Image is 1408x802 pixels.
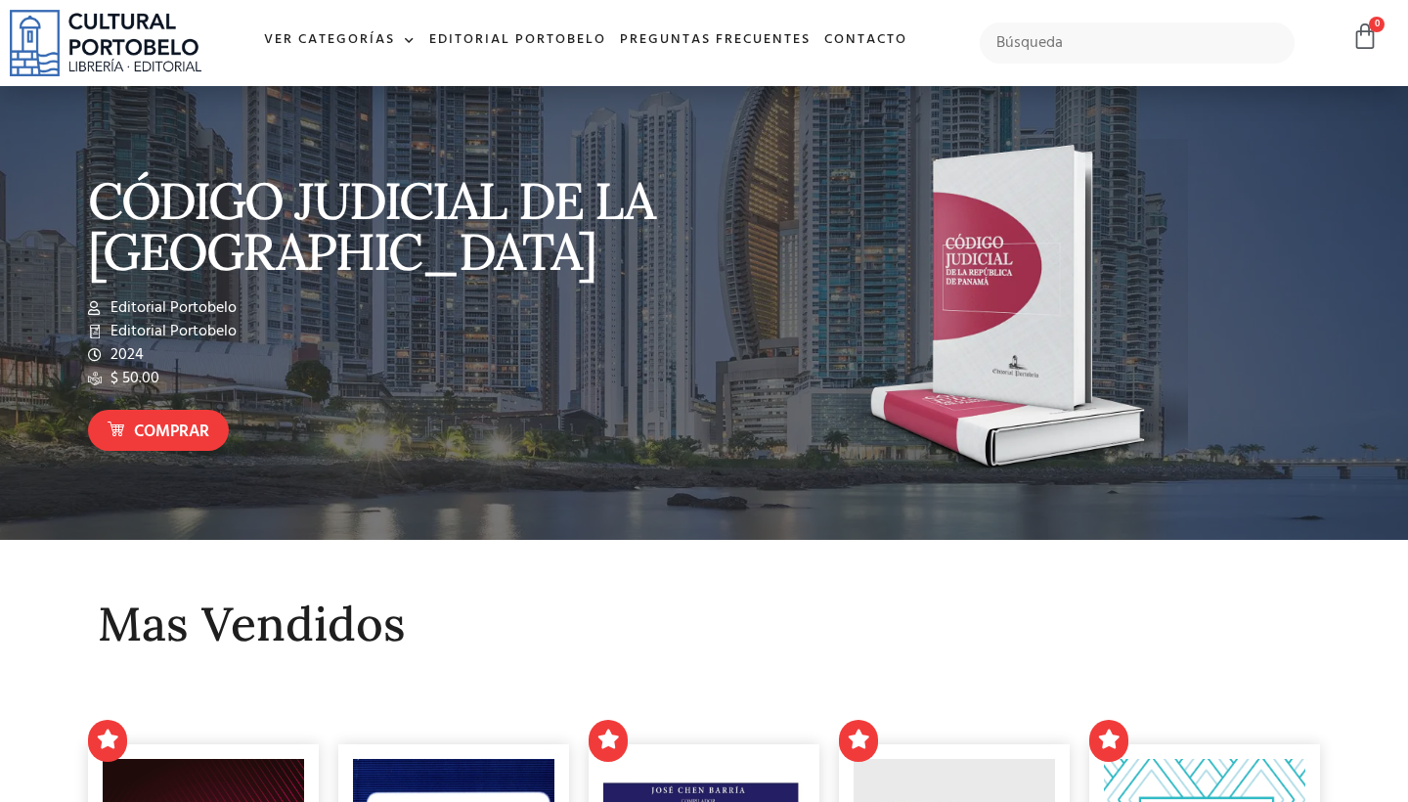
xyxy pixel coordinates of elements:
[1351,22,1379,51] a: 0
[106,320,237,343] span: Editorial Portobelo
[980,22,1296,64] input: Búsqueda
[817,20,914,62] a: Contacto
[613,20,817,62] a: Preguntas frecuentes
[106,367,159,390] span: $ 50.00
[422,20,613,62] a: Editorial Portobelo
[106,296,237,320] span: Editorial Portobelo
[88,410,229,452] a: Comprar
[257,20,422,62] a: Ver Categorías
[1369,17,1385,32] span: 0
[98,599,1310,650] h2: Mas Vendidos
[106,343,144,367] span: 2024
[134,420,209,445] span: Comprar
[88,175,694,277] p: CÓDIGO JUDICIAL DE LA [GEOGRAPHIC_DATA]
